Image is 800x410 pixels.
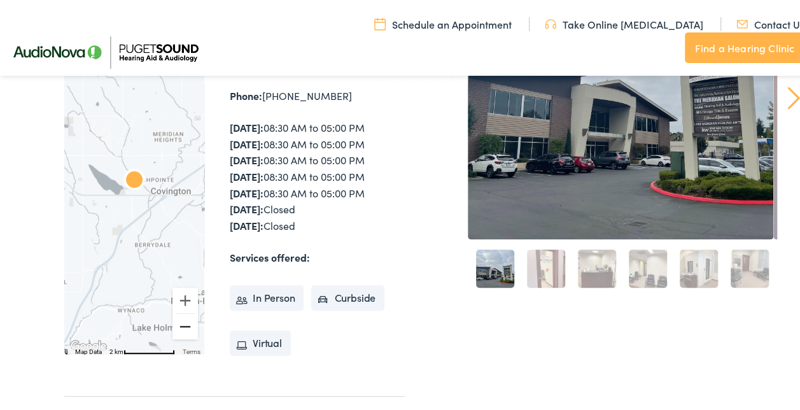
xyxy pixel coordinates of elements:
[230,248,310,262] strong: Services offered:
[545,15,703,29] a: Take Online [MEDICAL_DATA]
[230,216,263,230] strong: [DATE]:
[230,199,263,213] strong: [DATE]:
[230,118,263,132] strong: [DATE]:
[476,247,514,285] a: 1
[230,183,263,197] strong: [DATE]:
[230,328,291,353] li: Virtual
[230,134,263,148] strong: [DATE]:
[788,84,800,107] a: Next
[106,343,179,352] button: Map Scale: 2 km per 77 pixels
[578,247,616,285] a: 3
[67,336,109,352] img: Google
[230,283,304,308] li: In Person
[172,311,198,337] button: Zoom out
[680,247,718,285] a: 5
[183,346,200,353] a: Terms
[311,283,384,308] li: Curbside
[731,247,769,285] a: 6
[736,15,748,29] img: utility icon
[527,247,565,285] a: 2
[230,86,262,100] strong: Phone:
[109,346,123,353] span: 2 km
[230,85,405,102] div: [PHONE_NUMBER]
[629,247,667,285] a: 4
[75,345,102,354] button: Map Data
[374,15,386,29] img: utility icon
[114,159,155,199] div: AudioNova
[67,336,109,352] a: Open this area in Google Maps (opens a new window)
[230,117,405,231] div: 08:30 AM to 05:00 PM 08:30 AM to 05:00 PM 08:30 AM to 05:00 PM 08:30 AM to 05:00 PM 08:30 AM to 0...
[230,150,263,164] strong: [DATE]:
[172,285,198,311] button: Zoom in
[374,15,512,29] a: Schedule an Appointment
[230,167,263,181] strong: [DATE]:
[545,15,556,29] img: utility icon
